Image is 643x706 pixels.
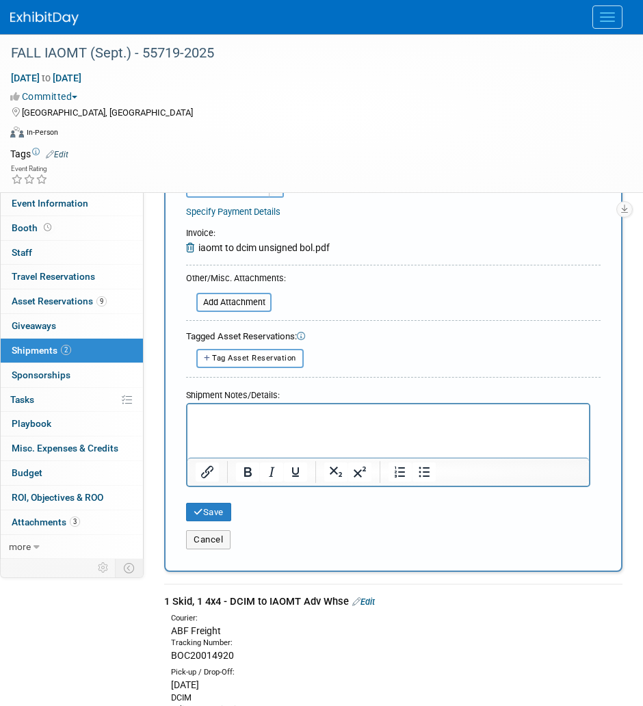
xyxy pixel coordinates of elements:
[6,41,616,66] div: FALL IAOMT (Sept.) - 55719-2025
[1,339,143,363] a: Shipments2
[412,462,436,482] button: Bullet list
[164,594,622,609] div: 1 Skid, 1 4x4 - DCIM to IAOMT Adv Whse
[1,510,143,534] a: Attachments3
[46,150,68,159] a: Edit
[12,222,54,233] span: Booth
[22,107,193,118] span: [GEOGRAPHIC_DATA], [GEOGRAPHIC_DATA]
[260,462,283,482] button: Italic
[10,147,68,161] td: Tags
[61,345,71,355] span: 2
[171,613,622,624] div: Courier:
[10,72,82,84] span: [DATE] [DATE]
[12,271,95,282] span: Travel Reservations
[12,320,56,331] span: Giveaways
[1,314,143,338] a: Giveaways
[12,345,71,356] span: Shipments
[1,241,143,265] a: Staff
[352,597,375,607] a: Edit
[1,436,143,460] a: Misc. Expenses & Credits
[10,12,79,25] img: ExhibitDay
[1,265,143,289] a: Travel Reservations
[198,242,330,253] span: iaomt to dcim unsigned bol.pdf
[10,125,626,145] div: Event Format
[284,462,307,482] button: Underline
[26,127,58,138] div: In-Person
[187,404,589,458] iframe: Rich Text Area
[186,272,286,288] div: Other/Misc. Attachments:
[324,462,347,482] button: Subscript
[186,242,198,253] a: Remove Attachment
[12,467,42,478] span: Budget
[11,166,48,172] div: Event Rating
[10,127,24,138] img: Format-Inperson.png
[186,503,231,522] button: Save
[1,388,143,412] a: Tasks
[171,638,622,649] div: Tracking Number:
[92,559,116,577] td: Personalize Event Tab Strip
[1,486,143,510] a: ROI, Objectives & ROO
[592,5,622,29] button: Menu
[171,667,622,678] div: Pick-up / Drop-Off:
[116,559,144,577] td: Toggle Event Tabs
[196,349,304,367] button: Tag Asset Reservation
[186,207,280,217] a: Specify Payment Details
[186,330,601,343] div: Tagged Asset Reservations:
[186,227,330,241] div: Invoice:
[12,443,118,454] span: Misc. Expenses & Credits
[1,289,143,313] a: Asset Reservations9
[12,517,80,527] span: Attachments
[196,462,219,482] button: Insert/edit link
[1,192,143,215] a: Event Information
[1,412,143,436] a: Playbook
[10,90,83,103] button: Committed
[171,624,622,638] div: ABF Freight
[186,383,590,403] div: Shipment Notes/Details:
[12,369,70,380] span: Sponsorships
[12,492,103,503] span: ROI, Objectives & ROO
[12,198,88,209] span: Event Information
[236,462,259,482] button: Bold
[1,363,143,387] a: Sponsorships
[389,462,412,482] button: Numbered list
[70,517,80,527] span: 3
[186,530,231,549] button: Cancel
[348,462,371,482] button: Superscript
[9,541,31,552] span: more
[12,247,32,258] span: Staff
[171,678,622,692] div: [DATE]
[40,73,53,83] span: to
[12,296,107,306] span: Asset Reservations
[41,222,54,233] span: Booth not reserved yet
[12,418,51,429] span: Playbook
[171,692,622,704] div: DCIM
[10,394,34,405] span: Tasks
[1,216,143,240] a: Booth
[1,535,143,559] a: more
[171,650,234,661] span: BOC20014920
[1,461,143,485] a: Budget
[96,296,107,306] span: 9
[212,354,296,363] span: Tag Asset Reservation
